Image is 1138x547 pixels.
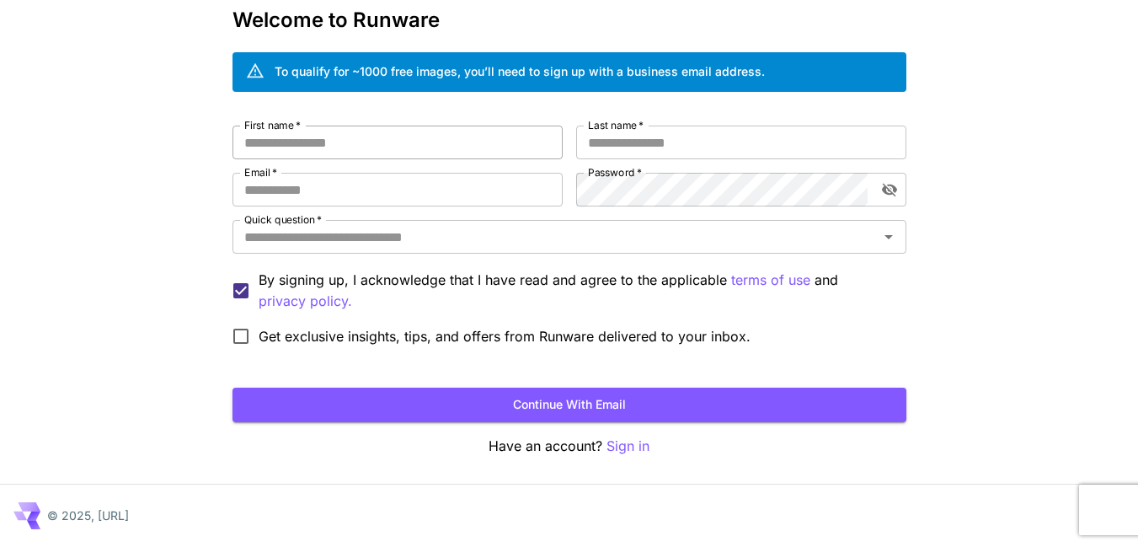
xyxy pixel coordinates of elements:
button: toggle password visibility [874,174,905,205]
p: By signing up, I acknowledge that I have read and agree to the applicable and [259,270,893,312]
button: Sign in [606,436,649,457]
label: Email [244,165,277,180]
p: privacy policy. [259,291,352,312]
h3: Welcome to Runware [232,8,906,32]
div: To qualify for ~1000 free images, you’ll need to sign up with a business email address. [275,62,765,80]
label: Password [588,165,642,180]
label: Quick question [244,212,322,227]
p: Have an account? [232,436,906,457]
label: First name [244,118,301,132]
label: Last name [588,118,644,132]
span: Get exclusive insights, tips, and offers from Runware delivered to your inbox. [259,326,751,346]
button: By signing up, I acknowledge that I have read and agree to the applicable terms of use and [259,291,352,312]
button: By signing up, I acknowledge that I have read and agree to the applicable and privacy policy. [731,270,810,291]
button: Continue with email [232,388,906,422]
p: © 2025, [URL] [47,507,129,524]
p: terms of use [731,270,810,291]
button: Open [877,225,900,249]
